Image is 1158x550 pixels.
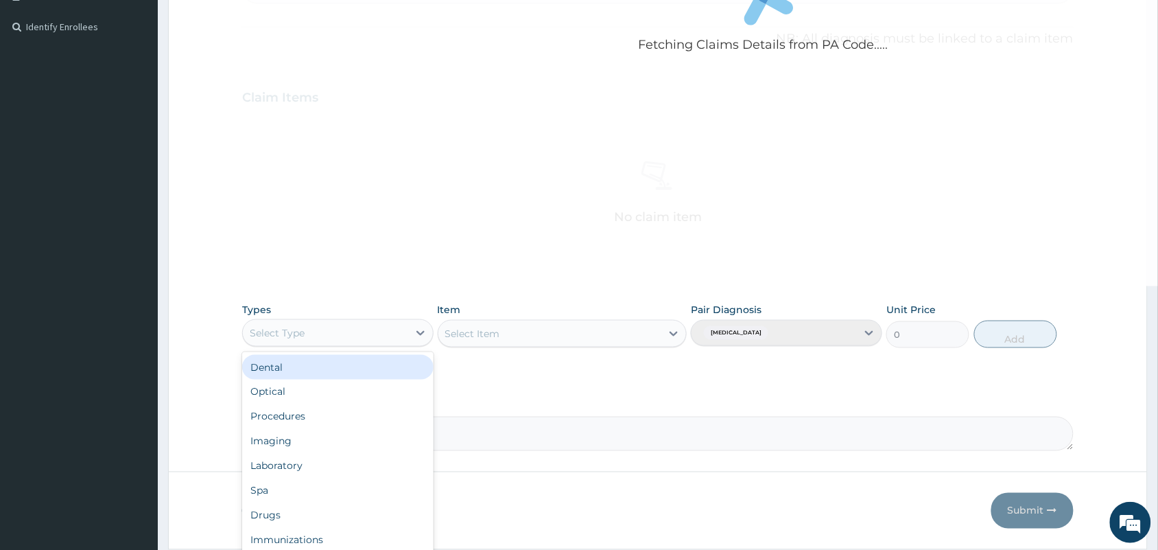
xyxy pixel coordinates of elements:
div: Chat with us now [71,77,231,95]
label: Pair Diagnosis [691,303,761,317]
div: Laboratory [242,454,434,479]
div: Optical [242,380,434,404]
div: Dental [242,355,434,380]
div: Spa [242,479,434,503]
button: Submit [991,493,1074,529]
div: Minimize live chat window [225,7,258,40]
div: Drugs [242,503,434,528]
img: d_794563401_company_1708531726252_794563401 [25,69,56,103]
p: Fetching Claims Details from PA Code..... [638,36,888,54]
textarea: Type your message and hit 'Enter' [7,375,261,423]
label: Comment [242,398,1074,409]
label: Unit Price [886,303,936,317]
div: Imaging [242,429,434,454]
div: Select Type [250,326,305,340]
span: We're online! [80,173,189,312]
div: Procedures [242,404,434,429]
label: Item [438,303,461,317]
label: Types [242,304,271,316]
button: Add [974,321,1057,348]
